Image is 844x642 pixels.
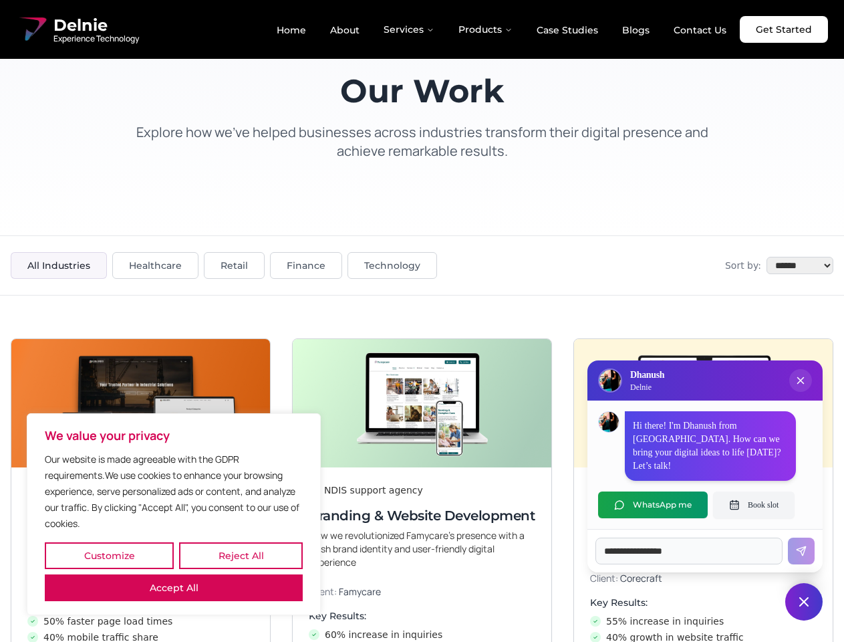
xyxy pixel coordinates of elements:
[45,542,174,569] button: Customize
[713,492,795,518] button: Book slot
[309,506,535,525] h3: Branding & Website Development
[11,339,270,467] img: Next-Gen Website Development
[16,13,139,45] a: Delnie Logo Full
[45,574,303,601] button: Accept All
[347,252,437,279] button: Technology
[309,484,535,497] div: An NDIS support agency
[663,19,737,41] a: Contact Us
[179,542,303,569] button: Reject All
[293,339,551,467] img: Branding & Website Development
[266,16,737,43] nav: Main
[309,609,535,623] h4: Key Results:
[123,123,722,160] p: Explore how we've helped businesses across industries transform their digital presence and achiev...
[725,259,761,272] span: Sort by:
[789,369,812,392] button: Close chat popup
[45,451,303,532] p: Our website is made agreeable with the GDPR requirements.We use cookies to enhance your browsing ...
[112,252,198,279] button: Healthcare
[526,19,609,41] a: Case Studies
[123,75,722,107] h1: Our Work
[204,252,265,279] button: Retail
[740,16,828,43] a: Get Started
[270,252,342,279] button: Finance
[309,529,535,569] p: How we revolutionized Famycare’s presence with a fresh brand identity and user-friendly digital e...
[11,252,107,279] button: All Industries
[611,19,660,41] a: Blogs
[309,585,535,599] p: Client:
[319,19,370,41] a: About
[339,585,381,598] span: Famycare
[599,412,619,432] img: Dhanush
[633,419,788,473] p: Hi there! I'm Dhanush from [GEOGRAPHIC_DATA]. How can we bring your digital ideas to life [DATE]?...
[598,492,708,518] button: WhatsApp me
[266,19,317,41] a: Home
[373,16,445,43] button: Services
[27,615,254,628] li: 50% faster page load times
[309,628,535,641] li: 60% increase in inquiries
[785,583,823,621] button: Close chat
[599,370,621,391] img: Delnie Logo
[448,16,523,43] button: Products
[590,615,817,628] li: 55% increase in inquiries
[53,33,139,44] span: Experience Technology
[574,339,833,467] img: Digital & Brand Revamp
[45,427,303,443] p: We value your privacy
[630,382,664,393] p: Delnie
[53,15,139,36] span: Delnie
[16,13,48,45] img: Delnie Logo
[630,368,664,382] h3: Dhanush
